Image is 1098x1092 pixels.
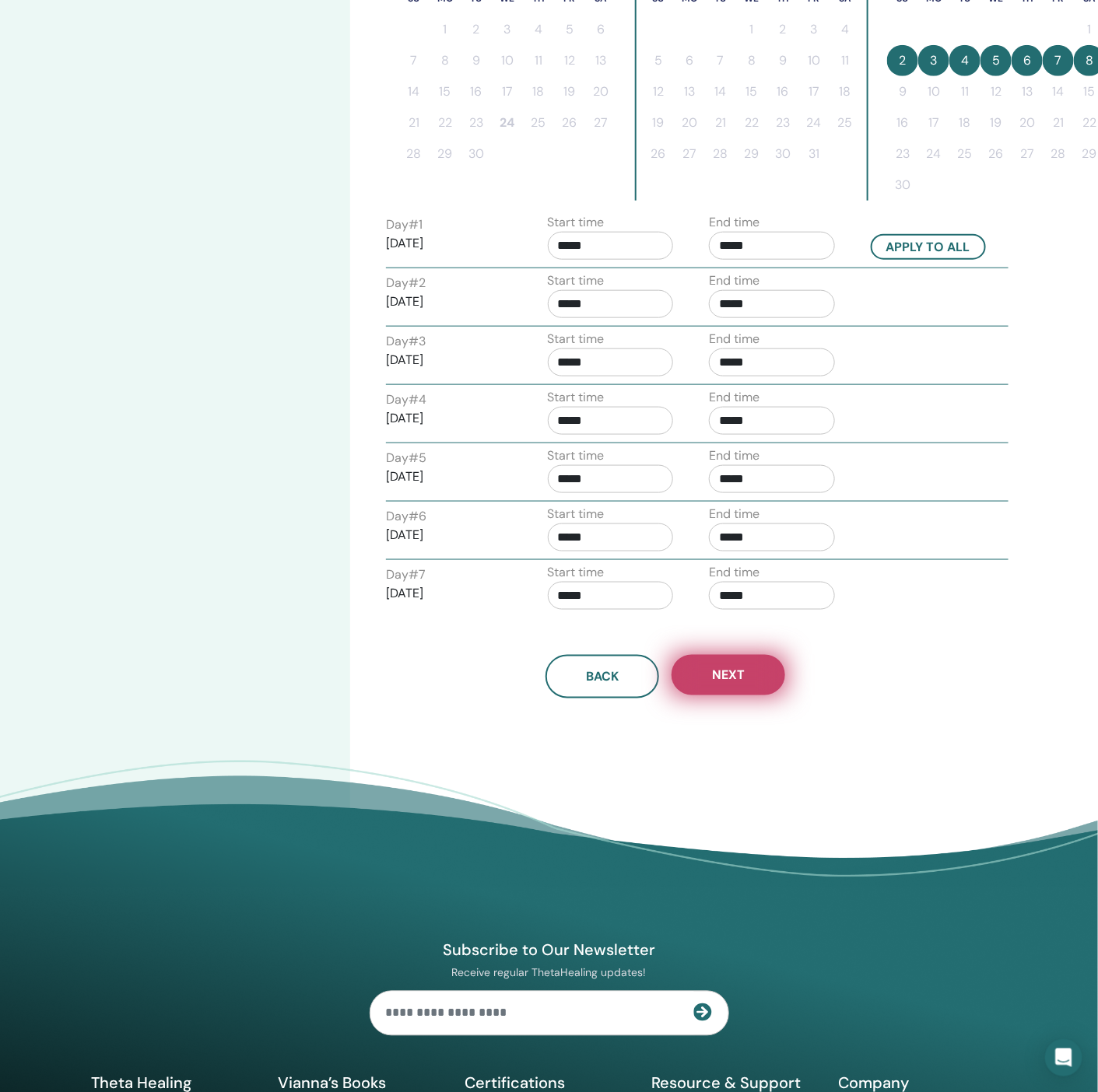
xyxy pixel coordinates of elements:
[461,14,492,45] button: 2
[709,505,759,523] label: End time
[643,138,674,170] button: 26
[643,107,674,138] button: 19
[554,14,585,45] button: 5
[492,45,523,76] button: 10
[674,45,705,76] button: 6
[767,76,798,107] button: 16
[586,669,619,685] span: Back
[1043,138,1074,170] button: 28
[492,107,523,138] button: 24
[887,76,918,107] button: 9
[430,76,461,107] button: 15
[736,138,767,170] button: 29
[643,76,674,107] button: 12
[918,138,949,170] button: 24
[767,107,798,138] button: 23
[949,138,980,170] button: 25
[548,388,605,407] label: Start time
[398,76,430,107] button: 14
[709,213,759,232] label: End time
[548,505,605,523] label: Start time
[386,234,512,253] p: [DATE]
[767,138,798,170] button: 30
[949,107,980,138] button: 18
[585,76,616,107] button: 20
[523,45,554,76] button: 11
[949,45,980,76] button: 4
[1012,138,1043,170] button: 27
[430,138,461,170] button: 29
[1043,45,1074,76] button: 7
[980,45,1012,76] button: 5
[674,107,705,138] button: 20
[705,76,736,107] button: 14
[674,76,705,107] button: 13
[430,45,461,76] button: 8
[798,45,830,76] button: 10
[709,271,759,290] label: End time
[386,409,512,428] p: [DATE]
[398,107,430,138] button: 21
[548,213,605,232] label: Start time
[461,76,492,107] button: 16
[430,14,461,45] button: 1
[887,170,918,201] button: 30
[548,563,605,582] label: Start time
[398,45,430,76] button: 7
[430,107,461,138] button: 22
[386,565,426,584] label: Day # 7
[461,107,492,138] button: 23
[386,584,512,603] p: [DATE]
[980,76,1012,107] button: 12
[705,45,736,76] button: 7
[830,14,861,45] button: 4
[918,76,949,107] button: 10
[949,76,980,107] button: 11
[386,215,423,234] label: Day # 1
[798,76,830,107] button: 17
[709,563,759,582] label: End time
[736,76,767,107] button: 15
[585,45,616,76] button: 13
[386,507,426,526] label: Day # 6
[386,274,426,292] label: Day # 2
[980,138,1012,170] button: 26
[461,138,492,170] button: 30
[548,330,605,348] label: Start time
[386,332,426,351] label: Day # 3
[830,45,861,76] button: 11
[554,45,585,76] button: 12
[1012,45,1043,76] button: 6
[398,138,430,170] button: 28
[798,138,830,170] button: 31
[980,107,1012,138] button: 19
[1012,107,1043,138] button: 20
[548,271,605,290] label: Start time
[672,655,785,695] button: Next
[643,45,674,76] button: 5
[492,76,523,107] button: 17
[871,234,986,260] button: Apply to all
[709,446,759,465] label: End time
[705,107,736,138] button: 21
[767,14,798,45] button: 2
[736,14,767,45] button: 1
[386,449,426,467] label: Day # 5
[386,390,426,409] label: Day # 4
[830,107,861,138] button: 25
[887,138,918,170] button: 23
[523,107,554,138] button: 25
[554,107,585,138] button: 26
[554,76,585,107] button: 19
[918,45,949,76] button: 3
[709,388,759,407] label: End time
[1045,1039,1082,1076] div: Open Intercom Messenger
[386,292,512,311] p: [DATE]
[386,467,512,486] p: [DATE]
[1043,76,1074,107] button: 14
[705,138,736,170] button: 28
[370,966,729,980] p: Receive regular ThetaHealing updates!
[709,330,759,348] label: End time
[386,351,512,369] p: [DATE]
[386,526,512,544] p: [DATE]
